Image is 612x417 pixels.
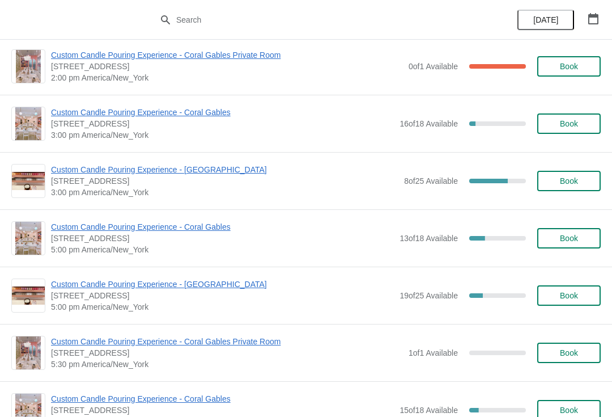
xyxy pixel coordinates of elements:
span: Custom Candle Pouring Experience - [GEOGRAPHIC_DATA] [51,279,394,290]
button: Book [537,56,601,77]
span: [STREET_ADDRESS] [51,61,403,72]
span: 8 of 25 Available [404,176,458,186]
span: 16 of 18 Available [399,119,458,128]
span: [STREET_ADDRESS] [51,347,403,359]
span: [STREET_ADDRESS] [51,175,398,187]
span: Book [560,62,578,71]
span: Custom Candle Pouring Experience - Coral Gables [51,107,394,118]
span: [DATE] [533,15,558,24]
span: 15 of 18 Available [399,406,458,415]
span: Book [560,234,578,243]
span: [STREET_ADDRESS] [51,233,394,244]
button: Book [537,113,601,134]
span: [STREET_ADDRESS] [51,290,394,301]
button: Book [537,285,601,306]
button: Book [537,171,601,191]
img: Custom Candle Pouring Experience - Coral Gables Private Room | 154 Giralda Avenue, Coral Gables, ... [16,336,41,369]
span: Custom Candle Pouring Experience - [GEOGRAPHIC_DATA] [51,164,398,175]
span: 0 of 1 Available [409,62,458,71]
span: Custom Candle Pouring Experience - Coral Gables Private Room [51,336,403,347]
span: 1 of 1 Available [409,348,458,357]
span: Custom Candle Pouring Experience - Coral Gables [51,221,394,233]
span: Book [560,176,578,186]
span: [STREET_ADDRESS] [51,118,394,129]
span: Book [560,119,578,128]
span: 5:00 pm America/New_York [51,301,394,313]
span: Custom Candle Pouring Experience - Coral Gables [51,393,394,405]
span: 19 of 25 Available [399,291,458,300]
span: 13 of 18 Available [399,234,458,243]
img: Custom Candle Pouring Experience - Coral Gables | 154 Giralda Avenue, Coral Gables, FL, USA | 5:0... [15,222,42,255]
img: Custom Candle Pouring Experience - Fort Lauderdale | 914 East Las Olas Boulevard, Fort Lauderdale... [12,287,45,305]
span: Book [560,348,578,357]
button: Book [537,228,601,248]
span: 3:00 pm America/New_York [51,129,394,141]
span: 5:00 pm America/New_York [51,244,394,255]
span: 2:00 pm America/New_York [51,72,403,83]
span: Book [560,406,578,415]
img: Custom Candle Pouring Experience - Coral Gables Private Room | 154 Giralda Avenue, Coral Gables, ... [16,50,41,83]
img: Custom Candle Pouring Experience - Fort Lauderdale | 914 East Las Olas Boulevard, Fort Lauderdale... [12,172,45,191]
img: Custom Candle Pouring Experience - Coral Gables | 154 Giralda Avenue, Coral Gables, FL, USA | 3:0... [15,107,42,140]
span: [STREET_ADDRESS] [51,405,394,416]
button: Book [537,343,601,363]
input: Search [176,10,459,30]
span: Book [560,291,578,300]
span: 5:30 pm America/New_York [51,359,403,370]
span: Custom Candle Pouring Experience - Coral Gables Private Room [51,49,403,61]
button: [DATE] [517,10,574,30]
span: 3:00 pm America/New_York [51,187,398,198]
